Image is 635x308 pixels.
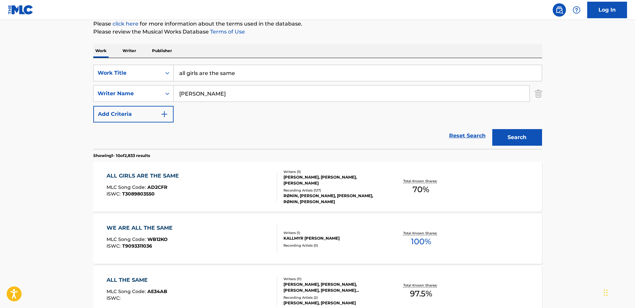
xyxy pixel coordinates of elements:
span: MLC Song Code : [107,236,147,242]
div: Writers ( 3 ) [283,169,384,174]
iframe: Chat Widget [602,276,635,308]
div: [PERSON_NAME], [PERSON_NAME] [283,300,384,306]
img: search [555,6,563,14]
span: MLC Song Code : [107,184,147,190]
div: Writers ( 11 ) [283,276,384,281]
span: ISWC : [107,243,122,249]
p: Total Known Shares: [403,179,439,184]
img: help [573,6,581,14]
span: 100 % [411,236,431,248]
p: Total Known Shares: [403,231,439,236]
p: Writer [120,44,138,58]
span: ISWC : [107,295,122,301]
a: Public Search [553,3,566,17]
div: [PERSON_NAME], [PERSON_NAME], [PERSON_NAME], [PERSON_NAME] [PERSON_NAME], [PERSON_NAME], [PERSON_... [283,281,384,293]
span: T3089803550 [122,191,155,197]
a: Terms of Use [209,29,245,35]
span: AE34AB [147,288,167,294]
span: T9093311036 [122,243,152,249]
div: Drag [604,283,608,303]
a: Log In [587,2,627,18]
p: Work [93,44,109,58]
span: WB12KO [147,236,168,242]
div: Recording Artists ( 127 ) [283,188,384,193]
p: Total Known Shares: [403,283,439,288]
button: Add Criteria [93,106,174,122]
p: Please review the Musical Works Database [93,28,542,36]
p: Showing 1 - 10 of 2,833 results [93,153,150,159]
a: ALL GIRLS ARE THE SAMEMLC Song Code:AD2CFRISWC:T3089803550Writers (3)[PERSON_NAME], [PERSON_NAME]... [93,162,542,212]
div: RØNIN, [PERSON_NAME], [PERSON_NAME], RØNIN, [PERSON_NAME] [283,193,384,205]
div: Writers ( 1 ) [283,230,384,235]
span: 97.5 % [410,288,432,300]
div: Recording Artists ( 2 ) [283,295,384,300]
a: Reset Search [446,128,489,143]
a: WE ARE ALL THE SAMEMLC Song Code:WB12KOISWC:T9093311036Writers (1)KALLMYR [PERSON_NAME]Recording ... [93,214,542,264]
p: Please for more information about the terms used in the database. [93,20,542,28]
div: [PERSON_NAME], [PERSON_NAME], [PERSON_NAME] [283,174,384,186]
a: click here [113,21,138,27]
div: Work Title [98,69,157,77]
div: ALL GIRLS ARE THE SAME [107,172,182,180]
img: MLC Logo [8,5,34,15]
img: Delete Criterion [535,85,542,102]
div: KALLMYR [PERSON_NAME] [283,235,384,241]
div: Recording Artists ( 0 ) [283,243,384,248]
form: Search Form [93,65,542,149]
span: ISWC : [107,191,122,197]
p: Publisher [150,44,174,58]
span: 70 % [413,184,429,195]
span: MLC Song Code : [107,288,147,294]
button: Search [492,129,542,146]
div: ALL THE SAME [107,276,167,284]
div: WE ARE ALL THE SAME [107,224,176,232]
div: Help [570,3,583,17]
div: Writer Name [98,90,157,98]
img: 9d2ae6d4665cec9f34b9.svg [160,110,168,118]
span: AD2CFR [147,184,167,190]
